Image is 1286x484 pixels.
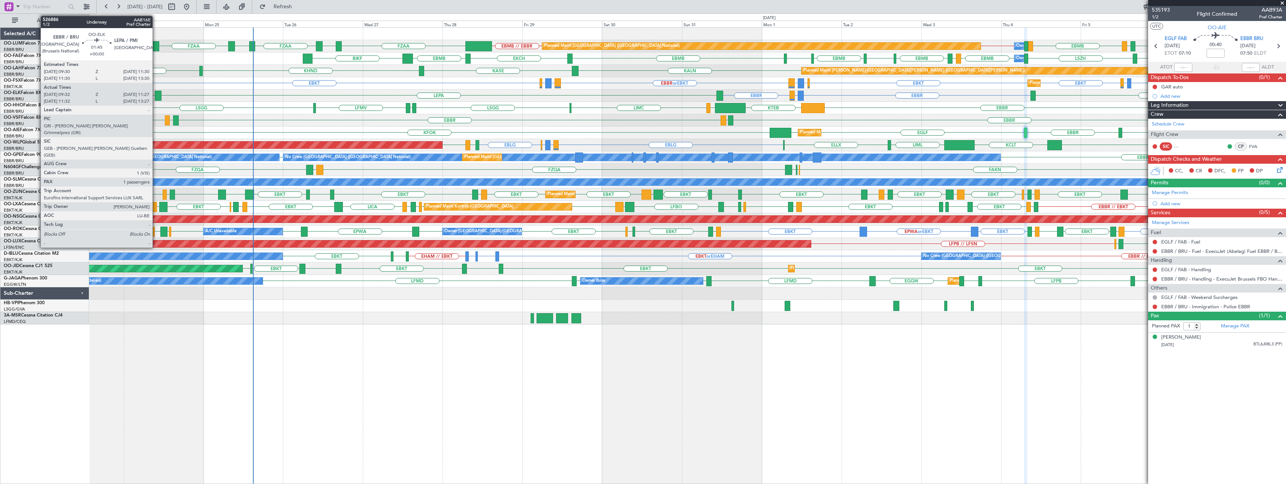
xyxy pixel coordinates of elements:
span: OO-ROK [4,227,22,231]
a: OO-FAEFalcon 7X [4,54,42,58]
span: CR [1196,167,1202,175]
div: Wed 27 [363,21,443,27]
span: AAB93A [1259,6,1282,14]
span: (1/1) [1259,312,1270,320]
div: Planned Maint Kortrijk-[GEOGRAPHIC_DATA] [790,263,878,274]
div: Planned Maint [GEOGRAPHIC_DATA] ([GEOGRAPHIC_DATA] National) [464,152,600,163]
div: - - [1174,143,1191,150]
a: EGGW/LTN [4,282,26,287]
button: UTC [1150,23,1163,30]
span: OO-LAH [4,66,22,70]
span: OO-VSF [4,115,21,120]
a: Manage Permits [1152,189,1188,197]
span: 535193 [1152,6,1170,14]
span: 1/2 [1152,14,1170,20]
a: FVA [1249,143,1266,150]
span: Dispatch To-Dos [1151,73,1189,82]
div: Planned Maint [GEOGRAPHIC_DATA] ([GEOGRAPHIC_DATA]) [800,127,918,138]
a: LFMD/CEQ [4,319,25,324]
div: Tue 2 [842,21,921,27]
span: Refresh [267,4,299,9]
div: Thu 28 [443,21,522,27]
span: All Aircraft [19,18,79,23]
span: Dispatch Checks and Weather [1151,155,1222,164]
div: Owner [GEOGRAPHIC_DATA]-[GEOGRAPHIC_DATA] [444,226,546,237]
span: 07:10 [1179,50,1191,57]
a: OO-FSXFalcon 7X [4,78,42,83]
div: Add new [1160,200,1282,207]
a: 3A-MSRCessna Citation CJ4 [4,313,63,318]
span: Leg Information [1151,101,1189,110]
a: D-IBLUCessna Citation M2 [4,251,59,256]
a: EBBR/BRU [4,158,24,164]
a: EBBR/BRU [4,109,24,114]
a: OO-LAHFalcon 7X [4,66,42,70]
a: N604GFChallenger 604 [4,165,54,169]
div: No Crew [GEOGRAPHIC_DATA] ([GEOGRAPHIC_DATA] National) [923,251,1049,262]
span: BTL6J08L3 (PP) [1253,341,1282,348]
div: [DATE] [91,15,103,21]
div: Planned Maint Kortrijk-[GEOGRAPHIC_DATA] [547,189,635,200]
a: OO-NSGCessna Citation CJ4 [4,214,64,219]
span: Crew [1151,110,1163,119]
div: Planned Maint [GEOGRAPHIC_DATA] ([GEOGRAPHIC_DATA] National) [544,40,680,52]
a: EBKT/KJK [4,195,22,201]
a: OO-ELKFalcon 8X [4,91,41,95]
span: OO-FSX [4,78,21,83]
span: Fuel [1151,229,1161,237]
a: EBBR/BRU [4,72,24,77]
span: Permits [1151,179,1168,187]
span: [DATE] [1240,42,1256,50]
span: G-JAGA [4,276,21,281]
a: LSGG/GVA [4,306,25,312]
div: CP [1235,142,1247,151]
span: N604GF [4,165,21,169]
a: Manage PAX [1221,323,1249,330]
div: A/C Unavailable [205,226,236,237]
a: G-JAGAPhenom 300 [4,276,47,281]
a: EGLF / FAB - Handling [1161,266,1211,273]
div: Planned Maint Kortrijk-[GEOGRAPHIC_DATA] [1030,78,1117,89]
div: Mon 1 [762,21,842,27]
a: EBKT/KJK [4,232,22,238]
span: OO-GPE [4,152,21,157]
a: LFSN/ENC [4,245,24,250]
button: All Aircraft [8,15,81,27]
a: OO-LUMFalcon 7X [4,41,43,46]
a: OO-LXACessna Citation CJ4 [4,202,63,206]
div: Wed 3 [921,21,1001,27]
a: OO-ZUNCessna Citation CJ4 [4,190,64,194]
div: No Crew [GEOGRAPHIC_DATA] ([GEOGRAPHIC_DATA] National) [285,152,411,163]
span: Pref Charter [1259,14,1282,20]
a: EBBR/BRU [4,96,24,102]
span: (0/5) [1259,208,1270,216]
span: [DATE] [1165,42,1180,50]
a: EBBR / BRU - Handling - ExecuJet Brussels FBO Handling Abelag [1161,276,1282,282]
a: Schedule Crew [1152,121,1184,128]
span: CC, [1175,167,1183,175]
input: Trip Number [23,1,66,12]
a: EBKT/KJK [4,84,22,90]
span: OO-ZUN [4,190,22,194]
a: EBBR / BRU - Immigration - Police EBBR [1161,303,1250,310]
a: EBKT/KJK [4,208,22,213]
a: OO-SLMCessna Citation XLS [4,177,63,182]
div: Sun 31 [682,21,762,27]
div: SIC [1160,142,1172,151]
span: OO-LUM [4,41,22,46]
span: Pax [1151,312,1159,320]
a: OO-LUXCessna Citation CJ4 [4,239,63,243]
div: [PERSON_NAME] [1161,334,1201,341]
a: EGLF / FAB - Fuel [1161,239,1200,245]
div: GAR auto [1161,84,1183,90]
a: OO-WLPGlobal 5500 [4,140,48,145]
a: OO-HHOFalcon 8X [4,103,44,108]
a: EGLF / FAB - Weekend Surcharges [1161,294,1238,300]
span: ALDT [1262,64,1274,71]
div: [DATE] [763,15,776,21]
span: HB-VPI [4,301,18,305]
span: OO-WLP [4,140,22,145]
a: EBBR/BRU [4,59,24,65]
div: Fri 5 [1081,21,1160,27]
span: OO-LXA [4,202,21,206]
